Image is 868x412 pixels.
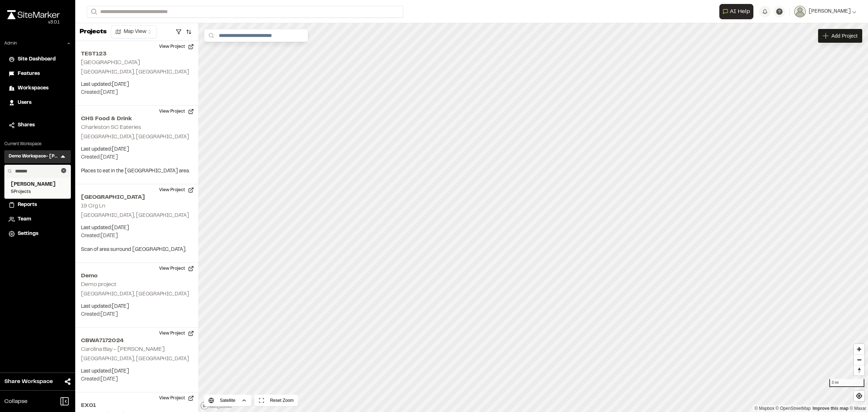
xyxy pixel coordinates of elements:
[81,203,105,209] h2: 19 Crg Ln
[81,50,192,58] h2: TEST123
[854,355,864,365] span: Zoom out
[794,6,856,17] button: [PERSON_NAME]
[81,246,192,254] p: Scan of area surround [GEOGRAPHIC_DATA].
[81,347,165,352] h2: Carolina Bay - [PERSON_NAME]
[831,32,858,39] span: Add Project
[4,40,17,47] p: Admin
[4,141,71,147] p: Current Workspace
[81,114,192,123] h2: CHS Food & Drink
[9,70,67,78] a: Features
[81,154,192,161] p: Created: [DATE]
[81,146,192,154] p: Last updated: [DATE]
[155,41,198,52] button: View Project
[18,99,31,107] span: Users
[81,232,192,240] p: Created: [DATE]
[4,397,27,406] span: Collapse
[754,406,774,411] a: Mapbox
[61,168,66,173] button: Clear text
[81,60,140,65] h2: [GEOGRAPHIC_DATA]
[81,290,192,298] p: [GEOGRAPHIC_DATA], [GEOGRAPHIC_DATA]
[854,354,864,365] button: Zoom out
[81,367,192,375] p: Last updated: [DATE]
[18,215,31,223] span: Team
[155,263,198,274] button: View Project
[9,201,67,209] a: Reports
[9,55,67,63] a: Site Dashboard
[81,133,192,141] p: [GEOGRAPHIC_DATA], [GEOGRAPHIC_DATA]
[18,84,48,92] span: Workspaces
[7,19,60,26] div: Oh geez...please don't...
[7,10,60,19] img: rebrand.png
[87,6,100,18] button: Search
[776,406,811,411] a: OpenStreetMap
[9,121,67,129] a: Shares
[18,70,40,78] span: Features
[81,167,192,175] p: Places to eat in the [GEOGRAPHIC_DATA] area.
[81,224,192,232] p: Last updated: [DATE]
[81,401,192,410] h2: EX01
[155,392,198,404] button: View Project
[809,8,851,16] span: [PERSON_NAME]
[730,7,750,16] span: AI Help
[81,355,192,363] p: [GEOGRAPHIC_DATA], [GEOGRAPHIC_DATA]
[155,184,198,196] button: View Project
[18,121,35,129] span: Shares
[9,99,67,107] a: Users
[9,153,59,160] h3: Demo Workspace- [PERSON_NAME]
[155,328,198,339] button: View Project
[81,311,192,319] p: Created: [DATE]
[11,189,64,195] span: 5 Projects
[850,406,866,411] a: Maxar
[80,27,107,37] p: Projects
[854,344,864,354] button: Zoom in
[81,375,192,383] p: Created: [DATE]
[9,230,67,238] a: Settings
[813,406,848,411] a: Map feedback
[11,181,64,195] a: [PERSON_NAME]5Projects
[81,125,141,130] h2: Charleston SC Eateries
[18,55,56,63] span: Site Dashboard
[81,89,192,97] p: Created: [DATE]
[9,84,67,92] a: Workspaces
[81,303,192,311] p: Last updated: [DATE]
[829,379,864,387] div: 3 mi
[9,215,67,223] a: Team
[4,377,53,386] span: Share Workspace
[794,6,806,17] img: User
[200,402,232,410] a: Mapbox logo
[254,395,298,406] button: Reset Zoom
[854,391,864,401] button: Find my location
[18,230,38,238] span: Settings
[204,395,251,406] button: Satellite
[18,201,37,209] span: Reports
[719,4,756,19] div: Open AI Assistant
[81,272,192,280] h2: Demo
[155,106,198,117] button: View Project
[81,212,192,220] p: [GEOGRAPHIC_DATA], [GEOGRAPHIC_DATA]
[81,282,116,287] h2: Demo project
[854,365,864,375] button: Reset bearing to north
[719,4,753,19] button: Open AI Assistant
[81,68,192,76] p: [GEOGRAPHIC_DATA], [GEOGRAPHIC_DATA]
[81,193,192,202] h2: [GEOGRAPHIC_DATA]
[11,181,64,189] span: [PERSON_NAME]
[81,81,192,89] p: Last updated: [DATE]
[81,336,192,345] h2: CBWA7172024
